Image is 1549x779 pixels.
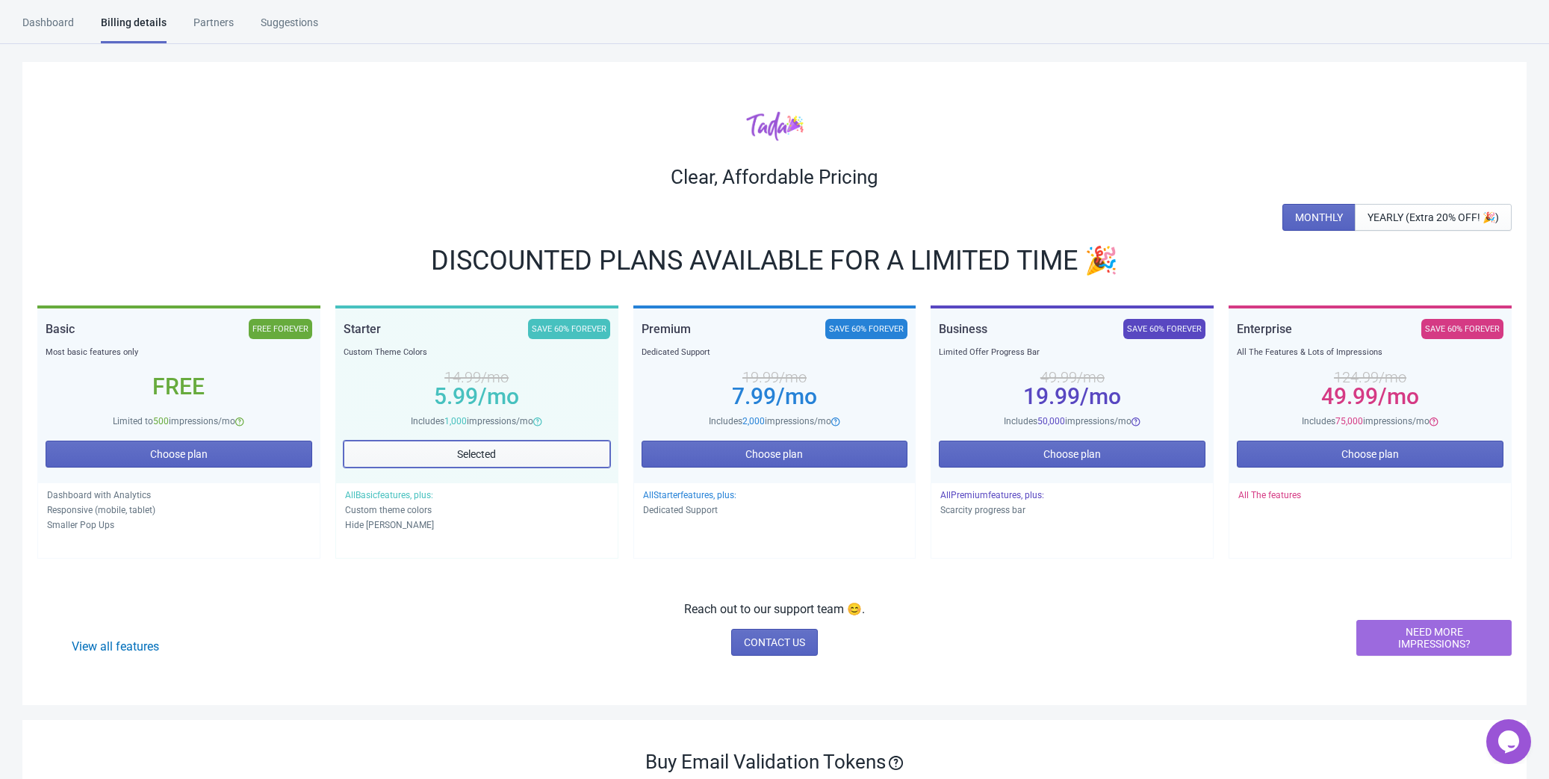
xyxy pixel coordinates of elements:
p: Smaller Pop Ups [47,518,311,533]
div: SAVE 60% FOREVER [1123,319,1205,339]
span: Includes impressions/mo [411,416,533,426]
div: Partners [193,15,234,41]
p: Responsive (mobile, tablet) [47,503,311,518]
span: Choose plan [745,448,803,460]
div: Business [939,319,987,339]
div: Enterprise [1237,319,1292,339]
div: 124.99 /mo [1237,371,1503,383]
span: /mo [776,383,817,409]
p: Custom theme colors [345,503,609,518]
span: Choose plan [1043,448,1101,460]
button: Choose plan [642,441,908,468]
div: Limited to impressions/mo [46,414,312,429]
div: Starter [344,319,381,339]
span: 2,000 [742,416,765,426]
div: Limited Offer Progress Bar [939,345,1205,360]
span: YEARLY (Extra 20% OFF! 🎉) [1368,211,1499,223]
div: Free [46,381,312,393]
div: 7.99 [642,391,908,403]
span: All The features [1238,490,1301,500]
img: tadacolor.png [746,111,804,141]
span: 50,000 [1037,416,1065,426]
p: Dedicated Support [643,503,907,518]
span: 75,000 [1335,416,1363,426]
span: MONTHLY [1295,211,1343,223]
p: Dashboard with Analytics [47,488,311,503]
div: 19.99 [939,391,1205,403]
button: Selected [344,441,610,468]
div: Dashboard [22,15,74,41]
span: 500 [153,416,169,426]
span: /mo [1080,383,1121,409]
div: SAVE 60% FOREVER [1421,319,1503,339]
span: /mo [1378,383,1419,409]
p: Reach out to our support team 😊. [684,600,865,618]
div: SAVE 60% FOREVER [528,319,610,339]
a: CONTACT US [731,629,818,656]
span: Choose plan [150,448,208,460]
div: 5.99 [344,391,610,403]
div: 19.99 /mo [642,371,908,383]
button: NEED MORE IMPRESSIONS? [1356,620,1512,656]
span: 1,000 [444,416,467,426]
button: Choose plan [939,441,1205,468]
p: Scarcity progress bar [940,503,1204,518]
span: Includes impressions/mo [709,416,831,426]
div: FREE FOREVER [249,319,312,339]
div: 14.99 /mo [344,371,610,383]
div: Dedicated Support [642,345,908,360]
div: Basic [46,319,75,339]
div: Most basic features only [46,345,312,360]
span: All Premium features, plus: [940,490,1044,500]
button: Choose plan [46,441,312,468]
span: NEED MORE IMPRESSIONS? [1369,626,1499,650]
span: Includes impressions/mo [1004,416,1132,426]
div: 49.99 [1237,391,1503,403]
div: All The Features & Lots of Impressions [1237,345,1503,360]
div: 49.99 /mo [939,371,1205,383]
p: Hide [PERSON_NAME] [345,518,609,533]
div: Billing details [101,15,167,43]
div: Suggestions [261,15,318,41]
button: YEARLY (Extra 20% OFF! 🎉) [1355,204,1512,231]
span: Choose plan [1341,448,1399,460]
button: MONTHLY [1282,204,1356,231]
div: Premium [642,319,691,339]
button: Choose plan [1237,441,1503,468]
span: All Starter features, plus: [643,490,736,500]
span: /mo [478,383,519,409]
span: All Basic features, plus: [345,490,433,500]
iframe: chat widget [1486,719,1534,764]
span: Selected [457,448,496,460]
div: SAVE 60% FOREVER [825,319,907,339]
a: View all features [72,639,159,654]
div: Custom Theme Colors [344,345,610,360]
span: CONTACT US [744,636,805,648]
span: Includes impressions/mo [1302,416,1430,426]
div: Buy Email Validation Tokens [37,750,1512,774]
div: Clear, Affordable Pricing [37,165,1512,189]
div: DISCOUNTED PLANS AVAILABLE FOR A LIMITED TIME 🎉 [37,249,1512,273]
